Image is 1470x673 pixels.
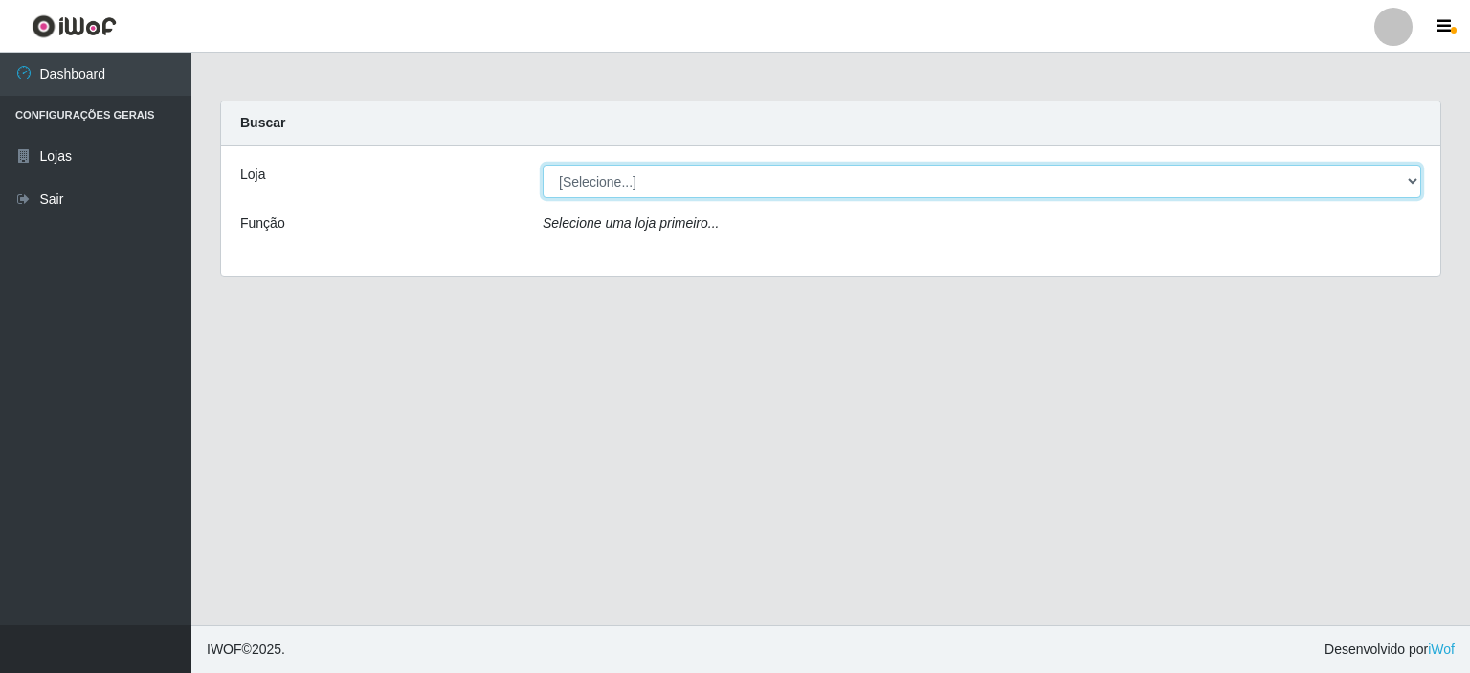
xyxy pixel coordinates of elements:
[543,215,719,231] i: Selecione uma loja primeiro...
[207,639,285,660] span: © 2025 .
[207,641,242,657] span: IWOF
[240,165,265,185] label: Loja
[240,115,285,130] strong: Buscar
[1428,641,1455,657] a: iWof
[1325,639,1455,660] span: Desenvolvido por
[240,213,285,234] label: Função
[32,14,117,38] img: CoreUI Logo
